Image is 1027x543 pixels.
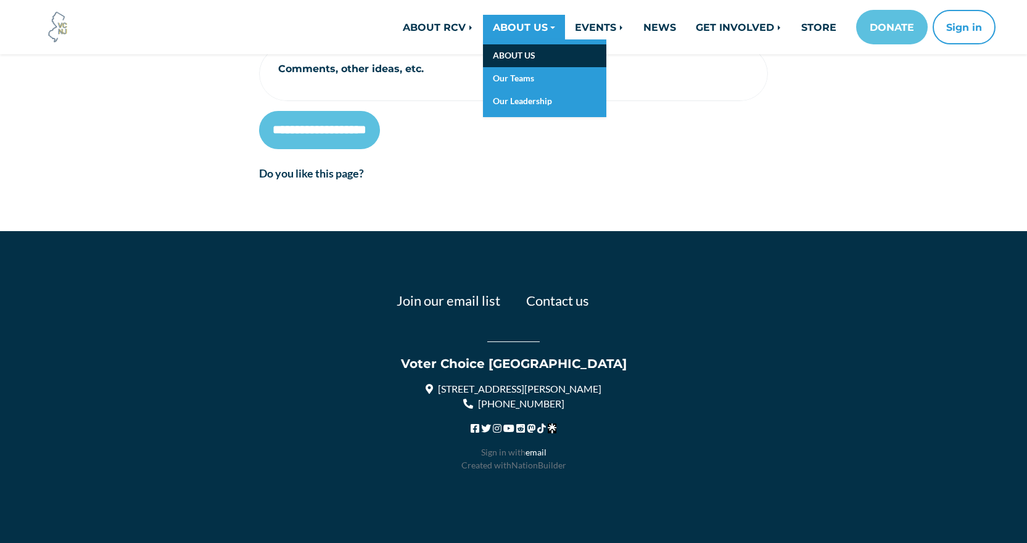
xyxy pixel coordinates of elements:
[444,185,484,197] iframe: X Post Button
[565,15,633,39] a: EVENTS
[933,10,996,44] button: Sign in or sign up
[511,460,566,470] a: NationBuilder
[171,459,856,472] div: Created with
[483,39,606,117] div: ABOUT US
[171,357,856,372] h5: Voter Choice [GEOGRAPHIC_DATA]
[483,15,565,39] a: ABOUT US
[526,292,589,309] a: Contact us
[548,423,556,433] img: Linktree
[483,67,606,90] a: Our Teams
[686,15,791,39] a: GET INVOLVED
[856,10,928,44] a: DONATE
[41,10,75,44] img: Voter Choice NJ
[171,382,856,396] div: [STREET_ADDRESS][PERSON_NAME]
[250,10,996,44] nav: Main navigation
[526,447,546,457] a: email
[259,166,364,180] strong: Do you like this page?
[791,15,846,39] a: STORE
[393,15,483,39] a: ABOUT RCV
[483,44,606,67] a: ABOUT US
[259,189,444,202] iframe: fb:like Facebook Social Plugin
[397,292,500,309] a: Join our email list
[463,398,564,409] a: [PHONE_NUMBER]
[483,90,606,113] a: Our Leadership
[171,446,856,459] div: Sign in with
[633,15,686,39] a: NEWS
